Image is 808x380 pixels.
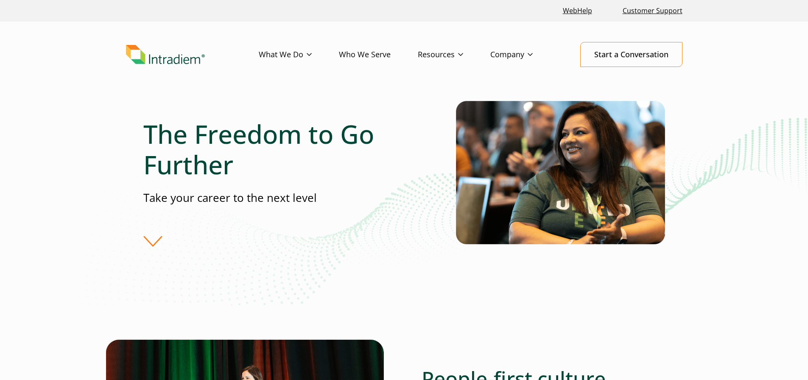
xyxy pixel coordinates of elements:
a: What We Do [259,42,339,67]
a: Link to homepage of Intradiem [126,45,259,64]
img: Intradiem [126,45,205,64]
a: Link opens in a new window [559,2,596,20]
a: Who We Serve [339,42,418,67]
p: Take your career to the next level [143,190,404,206]
a: Company [490,42,560,67]
a: Customer Support [619,2,686,20]
h1: The Freedom to Go Further [143,119,404,180]
a: Start a Conversation [580,42,682,67]
a: Resources [418,42,490,67]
